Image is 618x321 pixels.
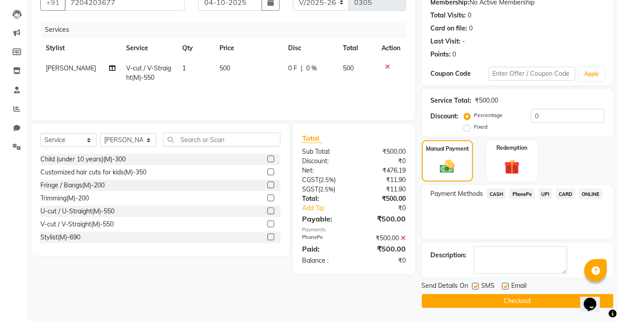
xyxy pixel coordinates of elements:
[354,213,413,224] div: ₹500.00
[302,226,406,234] div: Payments
[422,281,469,292] span: Send Details On
[177,38,214,58] th: Qty
[497,144,528,152] label: Redemption
[556,189,575,199] span: CARD
[364,204,413,213] div: ₹0
[40,155,126,164] div: Child (under 10 years)(M)-300
[295,204,364,213] a: Add Tip
[295,234,354,243] div: PhonePe
[40,194,89,203] div: Trimming(M)-200
[431,24,468,33] div: Card on file:
[474,123,488,131] label: Fixed
[306,64,317,73] span: 0 %
[354,175,413,185] div: ₹11.90
[40,233,80,242] div: Stylist(M)-690
[579,67,605,81] button: Apply
[295,256,354,265] div: Balance :
[487,189,506,199] span: CASH
[431,189,483,199] span: Payment Methods
[435,158,459,175] img: _cash.svg
[468,11,472,20] div: 0
[431,251,467,260] div: Description:
[354,147,413,156] div: ₹500.00
[302,185,318,193] span: SGST
[431,112,459,121] div: Discount:
[431,37,461,46] div: Last Visit:
[343,64,354,72] span: 500
[121,38,177,58] th: Service
[320,186,333,193] span: 2.5%
[580,285,609,312] iframe: chat widget
[475,96,499,105] div: ₹500.00
[431,69,489,78] div: Coupon Code
[482,281,495,292] span: SMS
[354,156,413,166] div: ₹0
[182,64,186,72] span: 1
[320,176,334,183] span: 2.5%
[46,64,96,72] span: [PERSON_NAME]
[354,243,413,254] div: ₹500.00
[422,294,614,308] button: Checkout
[302,176,319,184] span: CGST
[509,189,535,199] span: PhonePe
[354,194,413,204] div: ₹500.00
[354,234,413,243] div: ₹500.00
[512,281,527,292] span: Email
[214,38,283,58] th: Price
[431,96,472,105] div: Service Total:
[354,185,413,194] div: ₹11.90
[163,133,281,147] input: Search or Scan
[431,50,451,59] div: Points:
[295,147,354,156] div: Sub Total:
[377,38,406,58] th: Action
[295,213,354,224] div: Payable:
[295,166,354,175] div: Net:
[40,181,105,190] div: Fringe / Bangs(M)-200
[489,67,576,81] input: Enter Offer / Coupon Code
[40,220,114,229] div: V-cut / V-Straight(M)-550
[453,50,456,59] div: 0
[295,156,354,166] div: Discount:
[337,38,376,58] th: Total
[40,207,114,216] div: U-cut / U-Straight(M)-550
[354,166,413,175] div: ₹476.19
[302,134,323,143] span: Total
[426,145,469,153] label: Manual Payment
[295,194,354,204] div: Total:
[463,37,465,46] div: -
[288,64,297,73] span: 0 F
[539,189,552,199] span: UPI
[40,38,121,58] th: Stylist
[301,64,302,73] span: |
[219,64,230,72] span: 500
[40,168,146,177] div: Customized hair cuts for kids(M)-350
[474,111,503,119] label: Percentage
[500,157,525,177] img: _gift.svg
[579,189,602,199] span: ONLINE
[469,24,473,33] div: 0
[295,243,354,254] div: Paid:
[431,11,466,20] div: Total Visits:
[283,38,337,58] th: Disc
[126,64,171,82] span: V-cut / V-Straight(M)-550
[295,175,354,185] div: ( )
[41,22,413,38] div: Services
[354,256,413,265] div: ₹0
[295,185,354,194] div: ( )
